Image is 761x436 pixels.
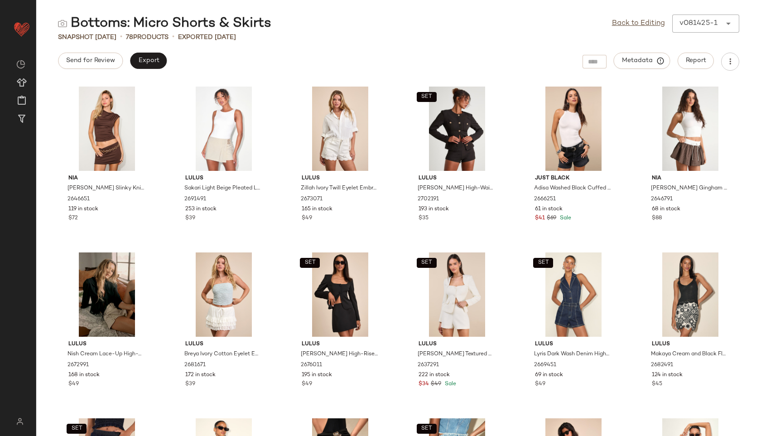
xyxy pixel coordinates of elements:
[528,252,619,337] img: 2669451_02_front_2025-06-27.jpg
[417,258,437,268] button: SET
[421,426,432,432] span: SET
[651,350,728,358] span: Makaya Cream and Black Floral Crochet Mini Skirt
[67,350,144,358] span: Nish Cream Lace-Up High-Waisted Shorts
[302,371,332,379] span: 195 in stock
[535,174,612,183] span: Just Black
[547,214,556,223] span: $69
[68,380,79,388] span: $49
[302,174,379,183] span: Lulus
[68,340,145,349] span: Lulus
[302,380,312,388] span: $49
[535,371,563,379] span: 69 in stock
[679,18,718,29] div: v081425-1
[535,340,612,349] span: Lulus
[419,371,450,379] span: 222 in stock
[172,32,174,43] span: •
[301,195,323,203] span: 2673071
[67,195,90,203] span: 2646651
[421,260,432,266] span: SET
[621,57,663,65] span: Metadata
[419,174,496,183] span: Lulus
[185,174,262,183] span: Lulus
[645,252,736,337] img: 2682491_02_front_2025-07-02.jpg
[68,371,100,379] span: 168 in stock
[58,19,67,28] img: svg%3e
[130,53,167,69] button: Export
[185,205,217,213] span: 253 in stock
[126,34,133,41] span: 78
[67,361,89,369] span: 2672991
[300,258,320,268] button: SET
[418,361,439,369] span: 2637291
[528,87,619,171] img: 12746941_2666251.jpg
[614,53,670,69] button: Metadata
[419,205,449,213] span: 193 in stock
[185,371,216,379] span: 172 in stock
[294,87,386,171] img: 2673071_01_hero_2025-06-26.jpg
[417,424,437,434] button: SET
[652,214,662,223] span: $88
[534,361,556,369] span: 2669451
[71,426,82,432] span: SET
[138,57,159,64] span: Export
[13,20,31,38] img: heart_red.DM2ytmEG.svg
[67,424,87,434] button: SET
[185,214,195,223] span: $39
[178,33,236,42] p: Exported [DATE]
[58,33,116,42] span: Snapshot [DATE]
[538,260,549,266] span: SET
[302,214,312,223] span: $49
[418,184,495,193] span: [PERSON_NAME] High-Waisted Micro Shorts
[184,361,206,369] span: 2681671
[184,195,206,203] span: 2691491
[68,214,78,223] span: $72
[58,15,271,33] div: Bottoms: Micro Shorts & Skirts
[534,184,611,193] span: Adisa Washed Black Cuffed Denim Shorts
[67,184,144,193] span: [PERSON_NAME] Slinky Knit Low-Rise Micro Skort
[443,381,456,387] span: Sale
[418,195,439,203] span: 2702191
[652,340,729,349] span: Lulus
[61,87,153,171] img: 2646651_01_hero_2025-08-08.jpg
[68,205,98,213] span: 119 in stock
[652,174,729,183] span: Nia
[418,350,495,358] span: [PERSON_NAME] Textured High-Rise Shorts
[120,32,122,43] span: •
[184,184,261,193] span: Sakari Light Beige Pleated Low-Rise Buckle Skort
[534,195,556,203] span: 2666251
[178,252,270,337] img: 2681671_02_front_2025-06-23.jpg
[535,205,563,213] span: 61 in stock
[411,87,503,171] img: 2702191_02_front_2025-07-16.jpg
[652,371,683,379] span: 124 in stock
[58,53,123,69] button: Send for Review
[185,380,195,388] span: $39
[411,252,503,337] img: 12651681_2637291.jpg
[645,87,736,171] img: 2646791_02_front_2025-07-30.jpg
[66,57,115,64] span: Send for Review
[651,361,673,369] span: 2682491
[185,340,262,349] span: Lulus
[534,350,611,358] span: Lyris Dark Wash Denim High-Rise Shorts
[302,205,332,213] span: 165 in stock
[651,184,728,193] span: [PERSON_NAME] Gingham Mini Skort
[533,258,553,268] button: SET
[652,380,662,388] span: $45
[294,252,386,337] img: 2676011_02_front_2025-06-30.jpg
[301,184,378,193] span: Zillah Ivory Twill Eyelet Embroidered Scalloped Shorts
[301,350,378,358] span: [PERSON_NAME] High-Rise Mini Skirt
[302,340,379,349] span: Lulus
[11,418,29,425] img: svg%3e
[68,174,145,183] span: Nia
[558,215,571,221] span: Sale
[61,252,153,337] img: 12898161_2672991.jpg
[417,92,437,102] button: SET
[652,205,680,213] span: 68 in stock
[419,214,429,223] span: $35
[304,260,316,266] span: SET
[184,350,261,358] span: Breya Ivory Cotton Eyelet Embroidered Tiered Mini Skort
[535,380,545,388] span: $49
[419,380,429,388] span: $34
[421,94,432,100] span: SET
[126,33,169,42] div: Products
[178,87,270,171] img: 2691491_01_hero_2025-07-25.jpg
